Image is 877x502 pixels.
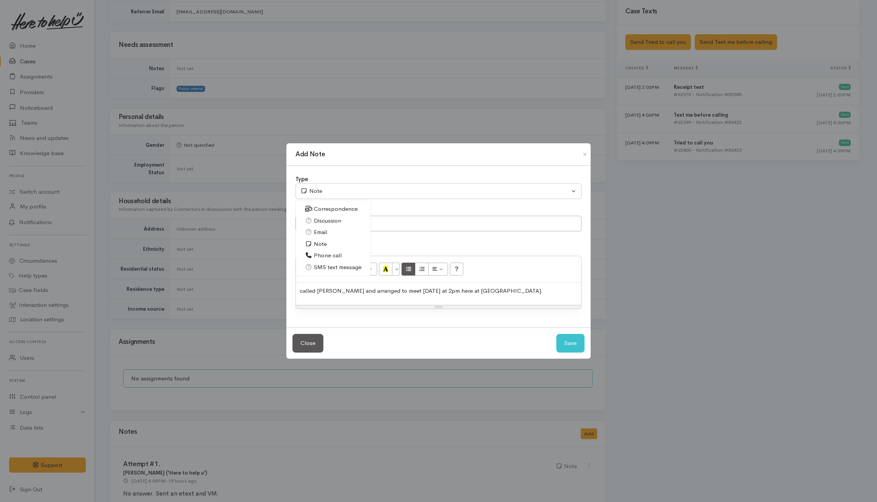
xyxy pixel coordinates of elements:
button: Close [292,334,323,353]
div: Resize [296,305,581,309]
div: Note [300,187,570,196]
p: called [PERSON_NAME] and arranged to meet [DATE] at 2pm here at [GEOGRAPHIC_DATA]. [300,287,577,295]
button: Note [296,183,581,199]
button: Help [450,263,464,276]
button: Unordered list (CTRL+SHIFT+NUM7) [402,263,415,276]
span: Discussion [314,217,341,225]
button: Recent Color [379,263,393,276]
span: Phone call [314,251,342,260]
button: More Color [392,263,400,276]
label: Type [296,175,308,184]
span: SMS text message [314,263,361,272]
button: Save [556,334,585,353]
span: Correspondence [314,205,358,213]
span: Note [314,240,327,249]
button: Close [579,150,591,159]
button: Paragraph [428,263,448,276]
div: What's this note about? [296,231,581,239]
button: Ordered list (CTRL+SHIFT+NUM8) [415,263,429,276]
h1: Add Note [296,149,325,159]
span: Email [314,228,327,237]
